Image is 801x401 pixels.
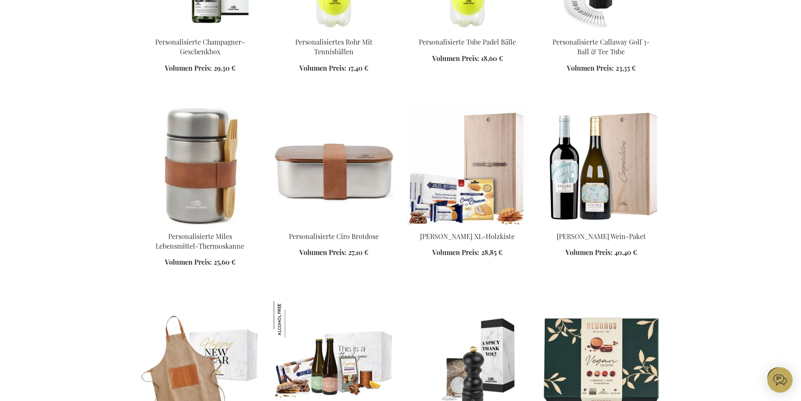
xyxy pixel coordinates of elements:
a: Personalisierte Miles Lebensmittel-Thermoskanne [156,232,244,250]
a: Jules Destrooper XL Wooden Box Personalised 1 [407,221,528,229]
a: Personalised Callaway Golf 3-Ball & Tee Tube [541,27,661,35]
a: Personalised Tube Of Tennis Balls [274,27,394,35]
img: Vina Ijalba Wein-Paket [541,107,661,225]
a: Personalisierte Ciro Brotdose [289,232,379,241]
a: Personalised Tube Of Padel Balls [407,27,528,35]
a: Volumen Preis: 29,30 € [165,64,235,73]
a: Volumen Preis: 18,60 € [432,54,503,64]
span: Volumen Preis: [299,248,346,257]
a: Volumen Preis: 17,40 € [299,64,368,73]
span: Volumen Preis: [566,248,613,257]
a: Volumen Preis: 40,40 € [566,248,637,258]
a: Personalised Ciro RCS Lunch Box [274,221,394,229]
span: 27,10 € [348,248,368,257]
span: 25,60 € [214,258,235,266]
span: 23,35 € [616,64,636,72]
a: Personalisierte Callaway Golf 3-Ball & Tee Tube [553,37,650,56]
span: Volumen Preis: [165,64,212,72]
span: Volumen Preis: [432,248,479,257]
img: Personalised Miles Food Thermos [140,107,260,225]
a: [PERSON_NAME] Wein-Paket [557,232,646,241]
span: 28,85 € [481,248,502,257]
a: Volumen Preis: 25,60 € [165,258,235,267]
img: Jules Destrooper XL Wooden Box Personalised 1 [407,107,528,225]
span: 29,30 € [214,64,235,72]
span: Volumen Preis: [432,54,479,63]
a: Personalisierte Champagner-Geschenkbox [155,37,245,56]
span: Volumen Preis: [165,258,212,266]
a: Vina Ijalba Wein-Paket [541,221,661,229]
a: Personalisierte Tube Padel Bälle [419,37,516,46]
a: Personalised Miles Food Thermos [140,221,260,229]
a: Volumen Preis: 27,10 € [299,248,368,258]
iframe: belco-activator-frame [767,367,793,393]
span: Volumen Preis: [299,64,346,72]
a: Personalisiertes Rohr Mit Tennisbällen [295,37,373,56]
span: 18,60 € [481,54,503,63]
img: Feliz Sparkling 0% Süße Verlockungen Set [274,301,310,337]
a: Volumen Preis: 28,85 € [432,248,502,258]
a: Volumen Preis: 23,35 € [567,64,636,73]
a: Personalisierte Champagner-Geschenkbox [140,27,260,35]
a: [PERSON_NAME] XL-Holzkiste [420,232,515,241]
span: 40,40 € [614,248,637,257]
span: Volumen Preis: [567,64,614,72]
span: 17,40 € [348,64,368,72]
img: Personalised Ciro RCS Lunch Box [274,107,394,225]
